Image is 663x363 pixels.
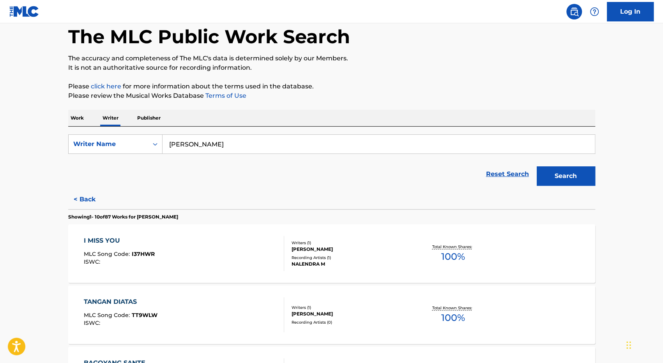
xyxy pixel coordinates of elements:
p: It is not an authoritative source for recording information. [68,63,595,72]
p: Showing 1 - 10 of 87 Works for [PERSON_NAME] [68,213,178,220]
span: I37HWR [132,250,155,257]
button: < Back [68,190,115,209]
span: 100 % [441,311,465,325]
div: Writers ( 1 ) [292,305,409,310]
img: search [569,7,579,16]
p: Total Known Shares: [432,305,474,311]
div: Help [587,4,602,19]
p: The accuracy and completeness of The MLC's data is determined solely by our Members. [68,54,595,63]
a: click here [91,83,121,90]
a: I MISS YOUMLC Song Code:I37HWRISWC:Writers (1)[PERSON_NAME]Recording Artists (1)NALENDRA MTotal K... [68,224,595,283]
p: Please review the Musical Works Database [68,91,595,100]
div: I MISS YOU [84,236,155,245]
div: [PERSON_NAME] [292,310,409,317]
span: ISWC : [84,319,102,326]
iframe: Chat Widget [624,326,663,363]
a: Reset Search [482,166,533,183]
a: Public Search [566,4,582,19]
div: NALENDRA M [292,261,409,268]
span: MLC Song Code : [84,312,132,319]
span: MLC Song Code : [84,250,132,257]
span: ISWC : [84,258,102,265]
span: TT9WLW [132,312,157,319]
p: Publisher [135,110,163,126]
img: MLC Logo [9,6,39,17]
div: Widget Obrolan [624,326,663,363]
div: Writers ( 1 ) [292,240,409,246]
a: TANGAN DIATASMLC Song Code:TT9WLWISWC:Writers (1)[PERSON_NAME]Recording Artists (0)Total Known Sh... [68,285,595,344]
p: Please for more information about the terms used in the database. [68,82,595,91]
form: Search Form [68,134,595,190]
button: Search [537,166,595,186]
p: Work [68,110,86,126]
a: Log In [607,2,654,21]
p: Total Known Shares: [432,244,474,250]
div: TANGAN DIATAS [84,297,157,307]
p: Writer [100,110,121,126]
div: Recording Artists ( 0 ) [292,319,409,325]
div: [PERSON_NAME] [292,246,409,253]
a: Terms of Use [204,92,246,99]
span: 100 % [441,250,465,264]
div: Seret [626,333,631,357]
img: help [590,7,599,16]
div: Recording Artists ( 1 ) [292,255,409,261]
div: Writer Name [73,139,143,149]
h1: The MLC Public Work Search [68,25,350,48]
